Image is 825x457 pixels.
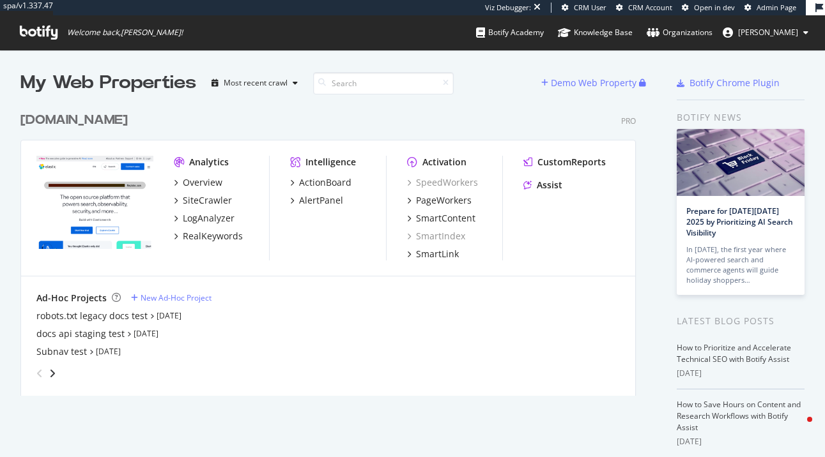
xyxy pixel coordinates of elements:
[174,194,232,207] a: SiteCrawler
[36,156,153,249] img: elastic.co
[574,3,606,12] span: CRM User
[407,230,465,243] a: SmartIndex
[224,79,288,87] div: Most recent crawl
[183,176,222,189] div: Overview
[416,212,475,225] div: SmartContent
[183,230,243,243] div: RealKeywords
[677,399,801,433] a: How to Save Hours on Content and Research Workflows with Botify Assist
[562,3,606,13] a: CRM User
[416,248,459,260] div: SmartLink
[541,73,639,93] button: Demo Web Property
[782,414,812,444] iframe: Intercom live chat
[174,230,243,243] a: RealKeywords
[157,310,181,321] a: [DATE]
[299,176,351,189] div: ActionBoard
[313,72,454,94] input: Search
[744,3,796,13] a: Admin Page
[738,27,798,38] span: adrianna
[141,292,212,303] div: New Ad-Hoc Project
[183,212,235,225] div: LogAnalyzer
[36,327,125,340] a: docs api staging test
[31,363,48,384] div: angle-left
[677,129,805,196] img: Prepare for Black Friday 2025 by Prioritizing AI Search Visibility
[36,292,107,304] div: Ad-Hoc Projects
[628,3,672,12] span: CRM Account
[290,176,351,189] a: ActionBoard
[537,156,606,169] div: CustomReports
[305,156,356,169] div: Intelligence
[422,156,466,169] div: Activation
[131,292,212,303] a: New Ad-Hoc Project
[20,96,646,396] div: grid
[551,77,636,89] div: Demo Web Property
[677,77,780,89] a: Botify Chrome Plugin
[36,345,87,358] a: Subnav test
[682,3,735,13] a: Open in dev
[647,15,713,50] a: Organizations
[523,179,562,191] a: Assist
[558,26,633,39] div: Knowledge Base
[616,3,672,13] a: CRM Account
[183,194,232,207] div: SiteCrawler
[686,244,795,285] div: In [DATE], the first year where AI-powered search and commerce agents will guide holiday shoppers…
[677,368,805,379] div: [DATE]
[694,3,735,12] span: Open in dev
[523,156,606,169] a: CustomReports
[476,15,544,50] a: Botify Academy
[407,248,459,260] a: SmartLink
[677,342,791,364] a: How to Prioritize and Accelerate Technical SEO with Botify Assist
[416,194,472,207] div: PageWorkers
[36,310,148,322] a: robots.txt legacy docs test
[20,111,128,130] div: [DOMAIN_NAME]
[537,179,562,191] div: Assist
[485,3,531,13] div: Viz Debugger:
[621,116,636,126] div: Pro
[541,77,639,88] a: Demo Web Property
[407,176,478,189] a: SpeedWorkers
[407,212,475,225] a: SmartContent
[677,314,805,328] div: Latest Blog Posts
[299,194,343,207] div: AlertPanel
[677,436,805,447] div: [DATE]
[757,3,796,12] span: Admin Page
[20,111,133,130] a: [DOMAIN_NAME]
[647,26,713,39] div: Organizations
[690,77,780,89] div: Botify Chrome Plugin
[174,212,235,225] a: LogAnalyzer
[134,328,158,339] a: [DATE]
[96,346,121,357] a: [DATE]
[558,15,633,50] a: Knowledge Base
[20,70,196,96] div: My Web Properties
[407,194,472,207] a: PageWorkers
[48,367,57,380] div: angle-right
[290,194,343,207] a: AlertPanel
[174,176,222,189] a: Overview
[476,26,544,39] div: Botify Academy
[686,206,793,238] a: Prepare for [DATE][DATE] 2025 by Prioritizing AI Search Visibility
[713,22,819,43] button: [PERSON_NAME]
[206,73,303,93] button: Most recent crawl
[189,156,229,169] div: Analytics
[677,110,805,124] div: Botify news
[67,27,183,38] span: Welcome back, [PERSON_NAME] !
